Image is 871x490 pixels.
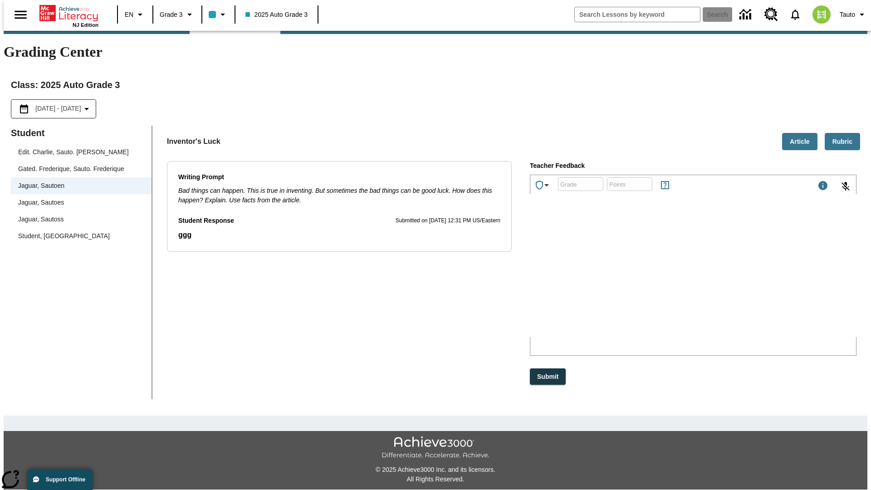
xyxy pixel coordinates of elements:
[27,469,93,490] button: Support Offline
[167,136,220,147] p: Inventor's Luck
[836,6,871,23] button: Profile/Settings
[81,103,92,114] svg: Collapse Date Range Filter
[11,161,152,177] div: Gated. Frederique, Sauto. Frederique
[39,3,98,28] div: Home
[15,103,92,114] button: Select the date range menu item
[530,161,856,171] p: Teacher Feedback
[18,215,64,224] div: Jaguar, Sautoss
[530,368,566,385] button: Submit
[18,198,64,207] div: Jaguar, Sautoes
[11,228,152,245] div: Student, [GEOGRAPHIC_DATA]
[840,10,855,20] span: Tauto
[121,6,150,23] button: Language: EN, Select a language
[7,1,34,28] button: Open side menu
[656,176,674,194] button: Rules for Earning Points and Achievements, Will open in new tab
[125,10,133,20] span: EN
[11,78,860,92] h2: Class : 2025 Auto Grade 3
[11,177,152,194] div: Jaguar, Sautoen
[18,147,129,157] div: Edit. Charlie, Sauto. [PERSON_NAME]
[382,436,489,460] img: Achieve3000 Differentiate Accelerate Achieve
[817,180,828,193] div: Maximum 1000 characters Press Escape to exit toolbar and use left and right arrow keys to access ...
[178,230,500,240] p: Student Response
[835,176,856,197] button: Click to activate and allow voice recognition
[11,211,152,228] div: Jaguar, Sautoss
[160,10,183,20] span: Grade 3
[558,177,603,191] div: Grade: Letters, numbers, %, + and - are allowed.
[396,216,500,225] p: Submitted on [DATE] 12:31 PM US/Eastern
[734,2,759,27] a: Data Center
[73,22,98,28] span: NJ Edition
[825,133,860,151] button: Rubric, Will open in new tab
[11,126,152,140] p: Student
[11,144,152,161] div: Edit. Charlie, Sauto. [PERSON_NAME]
[245,10,308,20] span: 2025 Auto Grade 3
[178,216,234,226] p: Student Response
[178,172,500,182] p: Writing Prompt
[783,3,807,26] a: Notifications
[18,231,110,241] div: Student, [GEOGRAPHIC_DATA]
[35,104,81,113] span: [DATE] - [DATE]
[759,2,783,27] a: Resource Center, Will open in new tab
[607,177,652,191] div: Points: Must be equal to or less than 25.
[4,475,867,484] p: All Rights Reserved.
[178,186,500,205] p: Bad things can happen. This is true in inventing. But sometimes the bad things can be good luck. ...
[807,3,836,26] button: Select a new avatar
[812,5,831,24] img: avatar image
[46,476,85,483] span: Support Offline
[18,181,64,191] div: Jaguar, Sautoen
[575,7,700,22] input: search field
[530,176,556,194] button: Achievements
[39,4,98,22] a: Home
[558,172,603,196] input: Grade: Letters, numbers, %, + and - are allowed.
[156,6,199,23] button: Grade: Grade 3, Select a grade
[4,465,867,475] p: © 2025 Achieve3000 Inc. and its licensors.
[18,164,124,174] div: Gated. Frederique, Sauto. Frederique
[4,7,132,15] p: zgaJs
[178,230,500,240] p: ggg
[4,44,867,60] h1: Grading Center
[4,7,132,15] body: Type your response here.
[11,194,152,211] div: Jaguar, Sautoes
[205,6,232,23] button: Class color is light blue. Change class color
[607,172,652,196] input: Points: Must be equal to or less than 25.
[782,133,817,151] button: Article, Will open in new tab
